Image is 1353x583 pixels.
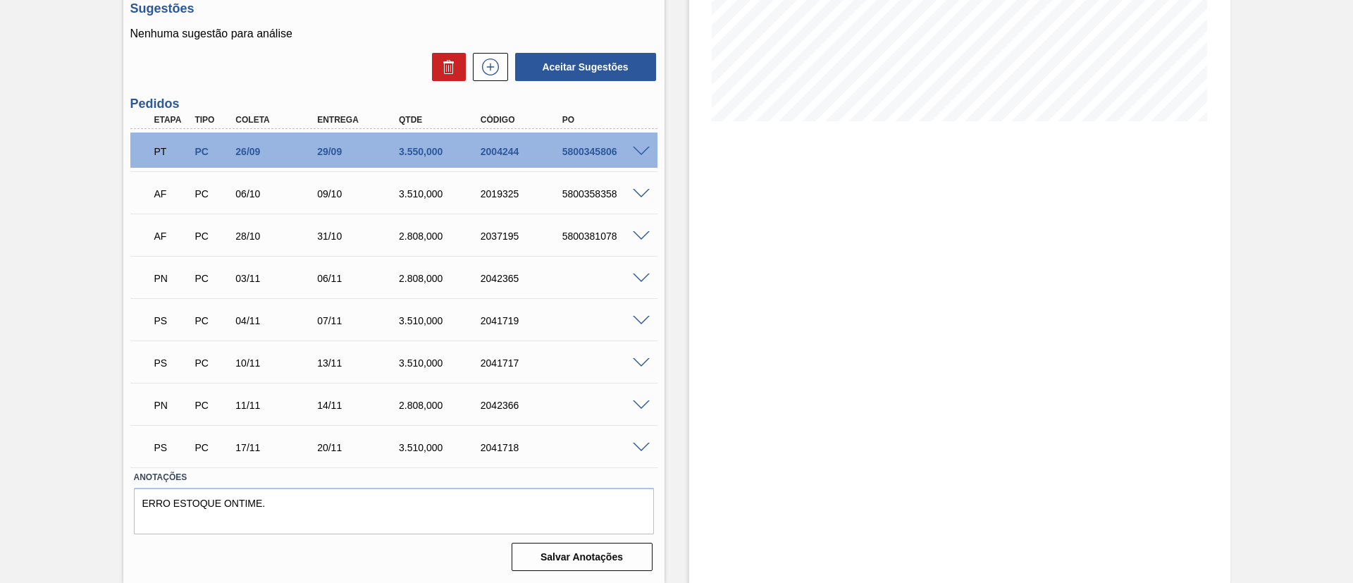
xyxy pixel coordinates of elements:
[151,305,193,336] div: Aguardando PC SAP
[191,442,233,453] div: Pedido de Compra
[425,53,466,81] div: Excluir Sugestões
[154,273,190,284] p: PN
[515,53,656,81] button: Aceitar Sugestões
[154,400,190,411] p: PN
[314,442,405,453] div: 20/11/2025
[395,357,487,369] div: 3.510,000
[395,146,487,157] div: 3.550,000
[130,97,657,111] h3: Pedidos
[130,1,657,16] h3: Sugestões
[151,348,193,379] div: Aguardando PC SAP
[134,467,654,488] label: Anotações
[232,146,323,157] div: 26/09/2025
[395,442,487,453] div: 3.510,000
[232,442,323,453] div: 17/11/2025
[191,273,233,284] div: Pedido de Compra
[477,115,569,125] div: Código
[314,188,405,200] div: 09/10/2025
[314,146,405,157] div: 29/09/2025
[395,188,487,200] div: 3.510,000
[232,188,323,200] div: 06/10/2025
[232,400,323,411] div: 11/11/2025
[191,400,233,411] div: Pedido de Compra
[191,357,233,369] div: Pedido de Compra
[151,136,193,167] div: Pedido em Trânsito
[154,357,190,369] p: PS
[151,221,193,252] div: Aguardando Faturamento
[191,188,233,200] div: Pedido de Compra
[395,231,487,242] div: 2.808,000
[559,188,650,200] div: 5800358358
[559,146,650,157] div: 5800345806
[477,273,569,284] div: 2042365
[477,188,569,200] div: 2019325
[314,273,405,284] div: 06/11/2025
[134,488,654,534] textarea: ERRO ESTOQUE ONTIME.
[314,400,405,411] div: 14/11/2025
[130,27,657,40] p: Nenhuma sugestão para análise
[154,442,190,453] p: PS
[477,357,569,369] div: 2041717
[191,231,233,242] div: Pedido de Compra
[232,115,323,125] div: Coleta
[559,231,650,242] div: 5800381078
[154,188,190,200] p: AF
[154,146,190,157] p: PT
[151,115,193,125] div: Etapa
[151,263,193,294] div: Pedido em Negociação
[151,432,193,463] div: Aguardando PC SAP
[395,273,487,284] div: 2.808,000
[466,53,508,81] div: Nova sugestão
[477,400,569,411] div: 2042366
[477,146,569,157] div: 2004244
[314,115,405,125] div: Entrega
[191,315,233,326] div: Pedido de Compra
[477,315,569,326] div: 2041719
[477,231,569,242] div: 2037195
[232,357,323,369] div: 10/11/2025
[232,273,323,284] div: 03/11/2025
[314,231,405,242] div: 31/10/2025
[477,442,569,453] div: 2041718
[395,115,487,125] div: Qtde
[191,115,233,125] div: Tipo
[154,315,190,326] p: PS
[232,231,323,242] div: 28/10/2025
[395,315,487,326] div: 3.510,000
[154,231,190,242] p: AF
[508,51,657,82] div: Aceitar Sugestões
[151,178,193,209] div: Aguardando Faturamento
[151,390,193,421] div: Pedido em Negociação
[191,146,233,157] div: Pedido de Compra
[512,543,653,571] button: Salvar Anotações
[395,400,487,411] div: 2.808,000
[232,315,323,326] div: 04/11/2025
[559,115,650,125] div: PO
[314,357,405,369] div: 13/11/2025
[314,315,405,326] div: 07/11/2025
